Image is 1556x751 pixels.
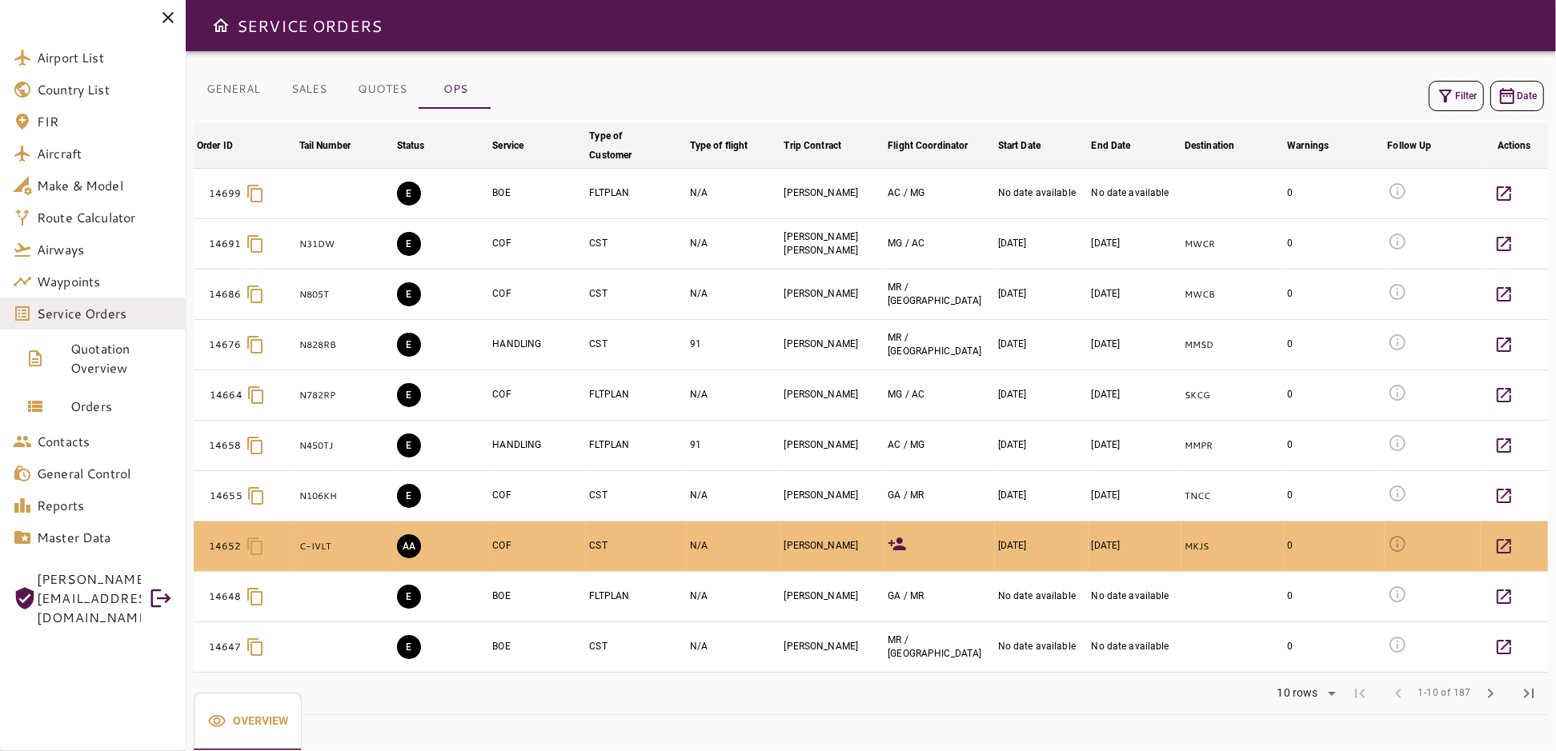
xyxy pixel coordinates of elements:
td: No date available [995,169,1089,219]
p: 14676 [209,338,242,352]
div: Start Date [998,136,1041,155]
div: basic tabs example [194,70,491,109]
button: EXECUTION [397,585,421,609]
p: 14655 [210,489,243,503]
td: COF [489,370,586,421]
span: Quotation Overview [70,339,173,377]
div: Status [397,136,425,155]
td: [PERSON_NAME] [781,270,885,320]
span: Aircraft [37,144,173,163]
span: Waypoints [37,272,173,291]
td: [PERSON_NAME] [781,370,885,421]
td: N/A [687,219,781,270]
button: EXECUTION [397,383,421,407]
td: [DATE] [1089,421,1181,471]
td: BOE [489,169,586,219]
button: Filter [1429,81,1484,111]
div: 0 [1287,489,1381,502]
div: 0 [1287,539,1381,553]
button: EXECUTION [397,282,421,306]
span: Make & Model [37,176,173,195]
div: GERARDO ARGUIJO, MICHELLE RAMOS [888,589,992,603]
button: EXECUTION [397,635,421,659]
button: Details [1485,275,1523,314]
td: [PERSON_NAME] [781,169,885,219]
td: No date available [1089,169,1181,219]
span: Destination [1185,136,1255,155]
div: 0 [1287,640,1381,653]
td: FLTPLAN [586,370,686,421]
div: 0 [1287,338,1381,351]
p: MMSD [1185,338,1281,352]
td: [PERSON_NAME] [781,622,885,673]
td: CST [586,622,686,673]
span: Trip Contract [784,136,863,155]
span: Route Calculator [37,208,173,227]
td: [DATE] [995,270,1089,320]
span: Airport List [37,48,173,67]
p: 14686 [209,287,242,302]
div: 0 [1287,589,1381,603]
td: COF [489,270,586,320]
button: Details [1485,376,1523,414]
span: Follow Up [1388,136,1453,155]
p: MWCR [1185,238,1281,251]
div: 10 rows [1273,686,1322,700]
span: Status [397,136,446,155]
td: CST [586,471,686,521]
p: 14647 [209,640,242,654]
td: [DATE] [995,421,1089,471]
div: ALFREDO CABRERA, MARISELA GONZALEZ [888,438,992,452]
td: [PERSON_NAME] [PERSON_NAME] [781,219,885,270]
div: GERARDO ARGUIJO, MICHELLE RAMOS [888,489,992,502]
p: N450TJ [299,439,391,453]
td: COF [489,219,586,270]
td: CST [586,219,686,270]
td: FLTPLAN [586,421,686,471]
div: Destination [1185,136,1234,155]
td: [PERSON_NAME] [781,421,885,471]
td: N/A [687,521,781,572]
p: N828RB [299,338,391,352]
button: Date [1490,81,1544,111]
div: basic tabs example [194,693,302,750]
td: N/A [687,169,781,219]
td: COF [489,521,586,572]
td: BOE [489,622,586,673]
div: Tail Number [299,136,351,155]
div: 10 rows [1267,681,1341,705]
td: [DATE] [1089,320,1181,370]
div: MICHELLE RAMOS, GERARDO ARGUIJO [888,331,992,358]
p: 14652 [209,539,242,553]
td: BOE [489,572,586,622]
p: SKCG [1185,389,1281,402]
span: Next Page [1471,674,1510,713]
button: Open drawer [205,10,237,42]
button: GENERAL [194,70,273,109]
button: EXECUTION [397,182,421,206]
td: [PERSON_NAME] [781,471,885,521]
div: MARISELA GONZALEZ, ALFREDO CABRERA [888,237,992,250]
span: General Control [37,464,173,483]
span: Start Date [998,136,1061,155]
span: Previous Page [1380,674,1418,713]
button: AWAITING ASSIGNMENT [397,534,421,558]
button: Overview [194,693,302,750]
p: N106KH [299,489,391,503]
span: Last Page [1510,674,1548,713]
td: [PERSON_NAME] [781,572,885,622]
span: Airways [37,240,173,259]
div: ALFREDO CABRERA, MARISELA GONZALEZ [888,186,992,200]
span: Reports [37,496,173,515]
p: 14699 [209,186,242,201]
button: Details [1485,326,1523,364]
p: TNCC [1185,489,1281,503]
h6: SERVICE ORDERS [237,13,382,38]
td: N/A [687,270,781,320]
td: HANDLING [489,421,586,471]
td: N/A [687,471,781,521]
p: MWCB [1185,288,1281,302]
span: Service Orders [37,304,173,323]
td: [DATE] [1089,270,1181,320]
td: N/A [687,622,781,673]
